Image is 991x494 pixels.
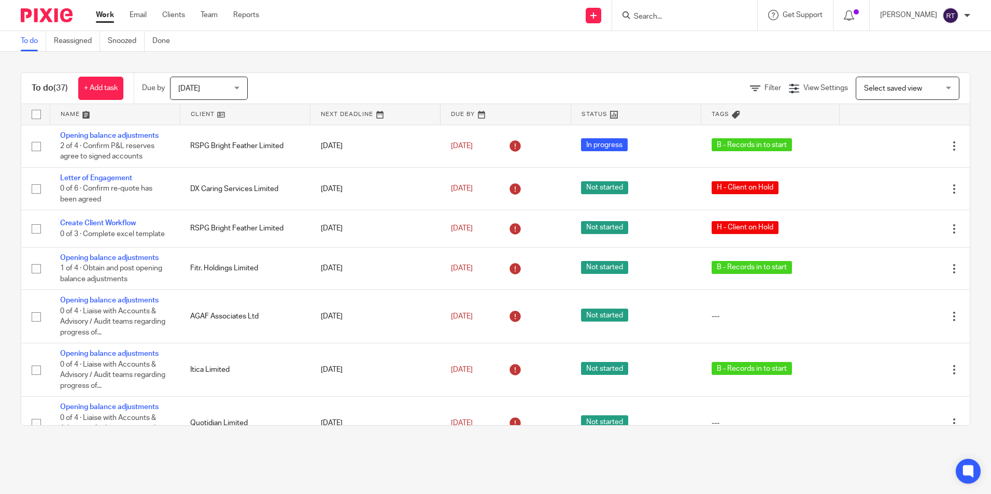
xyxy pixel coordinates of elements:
span: 0 of 4 · Liaise with Accounts & Advisory / Audit teams regarding progress of... [60,308,165,336]
span: Not started [581,221,628,234]
td: [DATE] [310,290,441,343]
span: [DATE] [178,85,200,92]
a: Work [96,10,114,20]
span: B - Records in to start [712,138,792,151]
td: DX Caring Services Limited [180,167,310,210]
span: [DATE] [451,419,473,427]
span: Filter [765,84,781,92]
td: [DATE] [310,210,441,247]
a: Letter of Engagement [60,175,132,182]
a: Opening balance adjustments [60,297,159,304]
span: Select saved view [864,85,922,92]
a: Create Client Workflow [60,220,136,227]
div: --- [712,311,829,322]
span: Not started [581,261,628,274]
span: View Settings [803,84,848,92]
a: Team [201,10,218,20]
span: Not started [581,415,628,428]
p: Due by [142,83,165,93]
img: svg%3E [942,7,959,24]
td: Itica Limited [180,343,310,397]
span: In progress [581,138,628,151]
td: [DATE] [310,247,441,289]
a: Opening balance adjustments [60,350,159,357]
span: 1 of 4 · Obtain and post opening balance adjustments [60,265,162,283]
td: RSPG Bright Feather Limited [180,125,310,167]
span: (37) [53,84,68,92]
td: [DATE] [310,397,441,450]
a: Opening balance adjustments [60,132,159,139]
input: Search [633,12,726,22]
a: Reassigned [54,31,100,51]
a: Snoozed [108,31,145,51]
td: [DATE] [310,167,441,210]
span: H - Client on Hold [712,221,778,234]
span: 2 of 4 · Confirm P&L reserves agree to signed accounts [60,142,154,161]
td: [DATE] [310,343,441,397]
p: [PERSON_NAME] [880,10,937,20]
span: [DATE] [451,366,473,373]
span: Not started [581,309,628,322]
span: 0 of 4 · Liaise with Accounts & Advisory / Audit teams regarding progress of... [60,414,165,443]
a: To do [21,31,46,51]
span: [DATE] [451,185,473,193]
td: AGAF Associates Ltd [180,290,310,343]
a: Done [152,31,178,51]
td: Quotidian Limited [180,397,310,450]
td: RSPG Bright Feather Limited [180,210,310,247]
span: [DATE] [451,313,473,320]
span: 0 of 4 · Liaise with Accounts & Advisory / Audit teams regarding progress of... [60,361,165,389]
span: Not started [581,362,628,375]
span: [DATE] [451,225,473,232]
span: B - Records in to start [712,362,792,375]
span: Get Support [783,11,823,19]
td: [DATE] [310,125,441,167]
div: --- [712,418,829,428]
a: Clients [162,10,185,20]
td: Fitr. Holdings Limited [180,247,310,289]
a: Reports [233,10,259,20]
span: Tags [712,111,729,117]
h1: To do [32,83,68,94]
span: 0 of 3 · Complete excel template [60,230,165,238]
span: 0 of 6 · Confirm re-quote has been agreed [60,185,152,204]
span: H - Client on Hold [712,181,778,194]
span: Not started [581,181,628,194]
img: Pixie [21,8,73,22]
a: Opening balance adjustments [60,254,159,261]
span: [DATE] [451,142,473,150]
a: Email [130,10,147,20]
a: + Add task [78,77,123,100]
span: [DATE] [451,265,473,272]
a: Opening balance adjustments [60,403,159,411]
span: B - Records in to start [712,261,792,274]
